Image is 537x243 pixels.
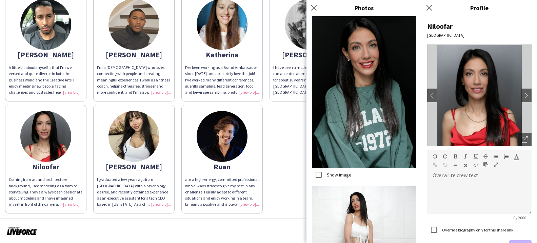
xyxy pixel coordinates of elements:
[9,52,83,58] div: [PERSON_NAME]
[508,215,532,220] span: 0 / 2000
[453,163,458,168] button: Horizontal Line
[9,176,83,207] div: Coming from art and architecture background, I see modeling as a form of storytelling. I have alw...
[427,33,532,38] div: [GEOGRAPHIC_DATA]
[422,3,537,12] h3: Profile
[494,162,498,167] button: Fullscreen
[483,162,488,167] button: Paste as plain text
[273,52,347,58] div: [PERSON_NAME]
[325,172,352,178] label: Show image
[273,64,347,95] div: I have been a model and business owner, I ran an entertainment and events business for about 10 y...
[185,176,259,207] div: am a high-energy, committed professional who always strives to give my best in any challenge. I e...
[197,111,247,162] img: thumb-671868e88b9ab.jpeg
[7,226,37,236] img: Powered by Liveforce
[473,154,478,159] button: Underline
[453,154,458,159] button: Bold
[483,154,488,159] button: Strikethrough
[306,3,422,12] h3: Photos
[463,154,468,159] button: Italic
[312,11,416,168] img: Crew photo 1070142
[185,52,259,58] div: Katherina
[108,111,159,162] img: thumb-4ef09eab-5109-47b9-bb7f-77f7103c1f44.jpg
[441,227,513,232] label: Override biography only for this share link
[504,154,509,159] button: Ordered List
[185,64,259,95] div: I've been working as a Brand Ambassador since [DATE] and absolutely love this job! I've worked ma...
[20,111,71,162] img: thumb-baa8e1f0-90a7-478d-a04a-8b729401d65a.jpg
[97,64,171,95] div: I’m a [DEMOGRAPHIC_DATA] who loves connecting with people and creating meaningful experiences. I ...
[427,44,532,146] img: Crew avatar or photo
[463,163,468,168] button: Clear Formatting
[518,133,532,146] div: Open photos pop-in
[443,154,447,159] button: Redo
[514,154,519,159] button: Text Color
[433,154,437,159] button: Undo
[97,164,171,170] div: [PERSON_NAME]
[9,164,83,170] div: Niloofar
[185,164,259,170] div: Ruan
[97,176,171,207] div: I graduated a few years ago from [GEOGRAPHIC_DATA] with a psychology degree, and recently obtaine...
[9,64,83,95] div: A little bit about myself is that I'm well versed and quite diverse in both the Business World an...
[473,163,478,168] button: HTML Code
[97,52,171,58] div: [PERSON_NAME]
[427,22,532,31] div: Niloofar
[494,154,498,159] button: Unordered List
